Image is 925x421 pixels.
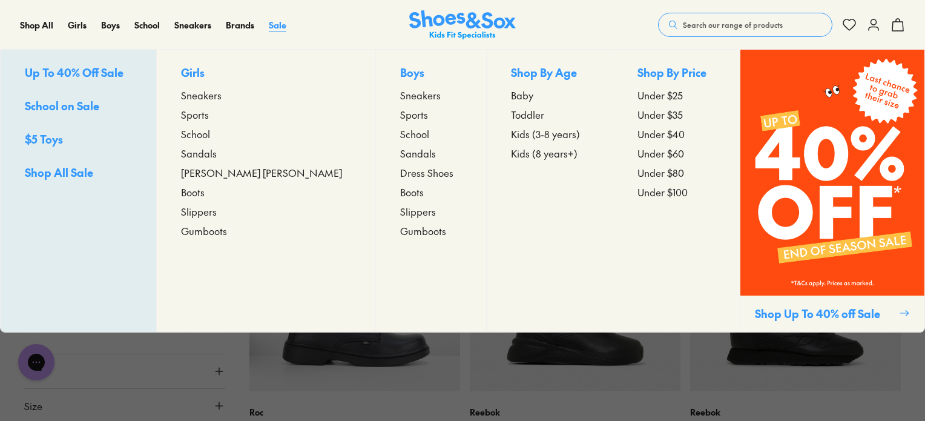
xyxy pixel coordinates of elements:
span: Search our range of products [683,19,783,30]
a: Slippers [400,204,462,219]
span: $5 Toys [25,131,63,147]
a: Boys [101,19,120,31]
img: SNS_WEBASSETS_GRID_1080x1440_3.png [740,50,924,296]
a: Dress Shoes [400,165,462,180]
a: [PERSON_NAME] [PERSON_NAME] [181,165,351,180]
span: Sandals [400,146,436,161]
a: Sandals [400,146,462,161]
span: Shop All Sale [25,165,93,180]
p: Boys [400,64,462,83]
a: Girls [68,19,87,31]
a: Up To 40% Off Sale [25,64,132,83]
a: $5 Toys [25,131,132,150]
a: Sale [269,19,286,31]
span: School [181,127,210,141]
a: School [400,127,462,141]
span: Sandals [181,146,217,161]
span: Slippers [181,204,217,219]
span: Size [24,399,42,413]
span: Dress Shoes [400,165,453,180]
span: [PERSON_NAME] [PERSON_NAME] [181,165,342,180]
a: Boots [181,185,351,199]
a: Under $100 [637,185,715,199]
a: Sneakers [181,88,351,102]
p: Shop By Price [637,64,715,83]
a: Shop All [20,19,53,31]
span: Under $80 [637,165,684,180]
p: Reebok [470,406,680,419]
span: Under $60 [637,146,684,161]
span: Kids (3-8 years) [511,127,580,141]
a: Sports [181,107,351,122]
a: Baby [511,88,588,102]
p: Shop Up To 40% off Sale [755,305,894,322]
span: Gumboots [181,224,227,238]
a: Sports [400,107,462,122]
img: SNS_Logo_Responsive.svg [409,10,516,40]
p: Shop By Age [511,64,588,83]
span: Boots [400,185,424,199]
span: Under $40 [637,127,685,141]
a: Sneakers [400,88,462,102]
a: School [134,19,160,31]
span: Slippers [400,204,436,219]
a: Kids (8 years+) [511,146,588,161]
button: Price [24,354,225,388]
a: Boots [400,185,462,199]
span: Sneakers [400,88,441,102]
span: Sports [400,107,428,122]
a: Brands [226,19,254,31]
span: Under $25 [637,88,683,102]
a: Toddler [511,107,588,122]
span: Boots [181,185,205,199]
span: Under $100 [637,185,688,199]
span: Baby [511,88,533,102]
a: Under $25 [637,88,715,102]
a: Under $60 [637,146,715,161]
a: Under $35 [637,107,715,122]
p: Girls [181,64,351,83]
a: Shop All Sale [25,164,132,183]
a: Shop Up To 40% off Sale [740,50,924,332]
a: Shoes & Sox [409,10,516,40]
span: Sneakers [181,88,222,102]
span: Toddler [511,107,544,122]
p: Reebok [690,406,901,419]
span: Sports [181,107,209,122]
span: Up To 40% Off Sale [25,65,123,80]
a: Sneakers [174,19,211,31]
span: School on Sale [25,98,99,113]
a: Kids (3-8 years) [511,127,588,141]
a: School [181,127,351,141]
a: Gumboots [181,224,351,238]
a: Under $80 [637,165,715,180]
a: Sandals [181,146,351,161]
a: Slippers [181,204,351,219]
span: Gumboots [400,224,446,238]
a: School on Sale [25,98,132,116]
a: Gumboots [400,224,462,238]
button: Search our range of products [658,13,832,37]
span: School [400,127,429,141]
iframe: Gorgias live chat messenger [12,340,61,385]
a: Under $40 [637,127,715,141]
span: Under $35 [637,107,683,122]
span: Kids (8 years+) [511,146,578,161]
p: Roc [249,406,460,419]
